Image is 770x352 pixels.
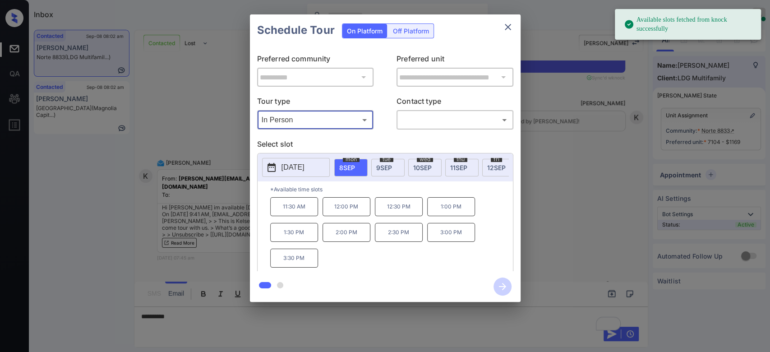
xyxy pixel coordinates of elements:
[450,164,467,171] span: 11 SEP
[342,24,387,38] div: On Platform
[257,139,513,153] p: Select slot
[257,96,374,110] p: Tour type
[499,18,517,36] button: close
[262,158,330,177] button: [DATE]
[343,157,360,162] span: mon
[624,12,754,37] div: Available slots fetched from knock successfully
[270,249,318,268] p: 3:30 PM
[334,159,368,176] div: date-select
[397,96,513,110] p: Contact type
[413,164,432,171] span: 10 SEP
[376,164,392,171] span: 9 SEP
[323,197,370,216] p: 12:00 PM
[375,197,423,216] p: 12:30 PM
[482,159,516,176] div: date-select
[270,181,513,197] p: *Available time slots
[281,162,304,173] p: [DATE]
[427,223,475,242] p: 3:00 PM
[488,275,517,298] button: btn-next
[491,157,502,162] span: fri
[397,53,513,68] p: Preferred unit
[388,24,433,38] div: Off Platform
[270,197,318,216] p: 11:30 AM
[257,53,374,68] p: Preferred community
[323,223,370,242] p: 2:00 PM
[380,157,393,162] span: tue
[408,159,442,176] div: date-select
[375,223,423,242] p: 2:30 PM
[445,159,479,176] div: date-select
[259,112,372,127] div: In Person
[454,157,467,162] span: thu
[339,164,355,171] span: 8 SEP
[250,14,342,46] h2: Schedule Tour
[270,223,318,242] p: 1:30 PM
[417,157,433,162] span: wed
[487,164,506,171] span: 12 SEP
[371,159,405,176] div: date-select
[427,197,475,216] p: 1:00 PM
